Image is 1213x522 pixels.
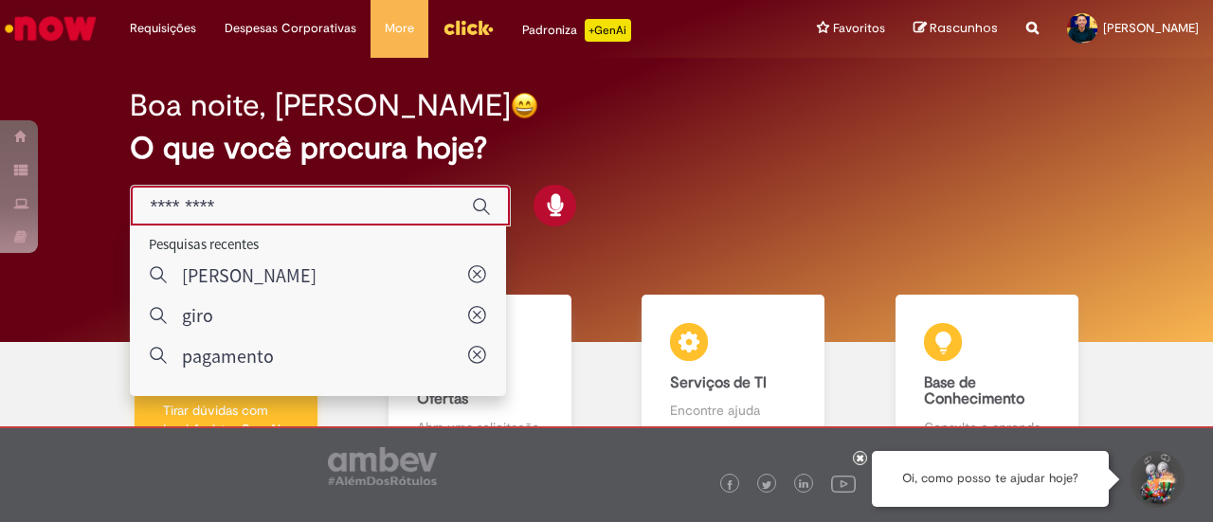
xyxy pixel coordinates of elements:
p: Tirar dúvidas com Lupi Assist e Gen Ai [163,401,289,439]
p: Encontre ajuda [670,401,796,420]
img: logo_footer_facebook.png [725,480,734,490]
a: Rascunhos [914,20,998,38]
h2: O que você procura hoje? [130,132,1082,165]
img: logo_footer_youtube.png [831,471,856,495]
span: Requisições [130,19,196,38]
div: Padroniza [522,19,631,42]
img: logo_footer_linkedin.png [799,479,808,491]
p: Consulte e aprenda [924,418,1050,437]
a: Serviços de TI Encontre ajuda [606,295,860,459]
button: Iniciar Conversa de Suporte [1128,451,1185,508]
p: +GenAi [585,19,631,42]
a: Base de Conhecimento Consulte e aprenda [860,295,1114,459]
b: Serviços de TI [670,373,767,392]
img: logo_footer_ambev_rotulo_gray.png [328,447,437,485]
span: Favoritos [833,19,885,38]
a: Tirar dúvidas Tirar dúvidas com Lupi Assist e Gen Ai [100,295,353,459]
span: [PERSON_NAME] [1103,20,1199,36]
div: Oi, como posso te ajudar hoje? [872,451,1109,507]
img: happy-face.png [511,92,538,119]
b: Base de Conhecimento [924,373,1024,409]
p: Abra uma solicitação [417,418,543,437]
h2: Boa noite, [PERSON_NAME] [130,89,511,122]
img: ServiceNow [2,9,100,47]
img: click_logo_yellow_360x200.png [443,13,494,42]
span: Rascunhos [930,19,998,37]
span: More [385,19,414,38]
span: Despesas Corporativas [225,19,356,38]
img: logo_footer_twitter.png [762,480,771,490]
